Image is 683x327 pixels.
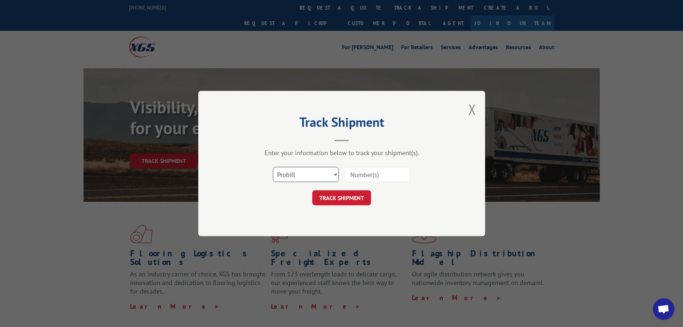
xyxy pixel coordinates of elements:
button: TRACK SHIPMENT [312,190,371,205]
button: Close modal [468,100,476,119]
h2: Track Shipment [234,117,449,131]
div: Enter your information below to track your shipment(s). [234,149,449,157]
a: Open chat [653,298,674,320]
input: Number(s) [344,167,410,182]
